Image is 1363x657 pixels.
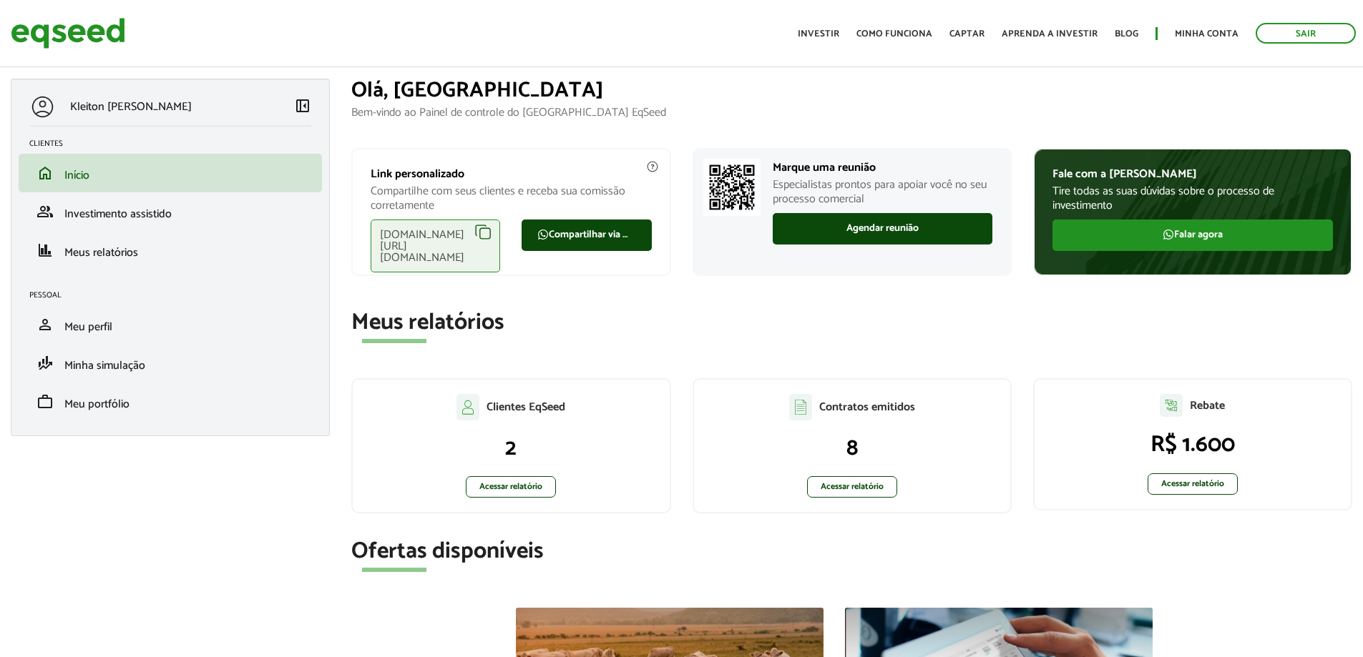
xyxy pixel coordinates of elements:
p: Kleiton [PERSON_NAME] [70,100,192,114]
span: Início [64,166,89,185]
span: Meu portfólio [64,395,130,414]
a: homeInício [29,164,311,182]
h2: Clientes [29,139,322,148]
a: Como funciona [856,29,932,39]
li: Meu perfil [19,305,322,344]
li: Meu portfólio [19,382,322,421]
li: Início [19,154,322,192]
img: EqSeed [11,14,125,52]
p: Bem-vindo ao Painel de controle do [GEOGRAPHIC_DATA] EqSeed [351,106,1352,119]
img: Marcar reunião com consultor [703,159,761,216]
a: Compartilhar via WhatsApp [522,219,651,251]
a: Investir [798,29,839,39]
img: agent-clientes.svg [456,394,479,420]
img: agent-contratos.svg [789,394,812,420]
a: Acessar relatório [466,476,556,498]
a: Minha conta [1175,29,1239,39]
a: Captar [949,29,985,39]
div: [DOMAIN_NAME][URL][DOMAIN_NAME] [371,219,500,272]
h2: Meus relatórios [351,310,1352,335]
a: workMeu portfólio [29,393,311,410]
img: FaWhatsapp.svg [1163,229,1174,240]
a: personMeu perfil [29,316,311,333]
span: finance [36,242,54,259]
a: finance_modeMinha simulação [29,355,311,372]
p: Marque uma reunião [773,161,992,174]
h1: Olá, [GEOGRAPHIC_DATA] [351,79,1352,102]
span: Minha simulação [64,356,145,375]
p: Compartilhe com seus clientes e receba sua comissão corretamente [371,184,651,212]
li: Meus relatórios [19,231,322,270]
a: Aprenda a investir [1002,29,1098,39]
span: Meu perfil [64,317,112,337]
a: Acessar relatório [1148,473,1238,495]
span: finance_mode [36,355,54,372]
a: Acessar relatório [807,476,897,498]
img: agent-meulink-info2.svg [646,160,659,173]
p: Clientes EqSeed [487,400,565,414]
a: Falar agora [1052,219,1333,251]
p: Link personalizado [371,167,651,181]
span: work [36,393,54,410]
a: financeMeus relatórios [29,242,311,259]
span: left_panel_close [294,97,311,114]
li: Investimento assistido [19,192,322,231]
span: person [36,316,54,333]
p: Especialistas prontos para apoiar você no seu processo comercial [773,178,992,205]
span: Investimento assistido [64,204,172,224]
p: Contratos emitidos [819,400,915,414]
a: Agendar reunião [773,213,992,244]
span: group [36,203,54,220]
span: home [36,164,54,182]
a: Sair [1256,23,1356,44]
span: Meus relatórios [64,243,138,262]
img: agent-relatorio.svg [1160,394,1183,417]
p: R$ 1.600 [1049,431,1337,458]
h2: Ofertas disponíveis [351,539,1352,564]
p: 2 [367,435,655,462]
p: 8 [708,435,996,462]
li: Minha simulação [19,344,322,382]
h2: Pessoal [29,291,322,300]
p: Fale com a [PERSON_NAME] [1052,167,1333,181]
p: Rebate [1190,399,1225,413]
a: Blog [1115,29,1138,39]
p: Tire todas as suas dúvidas sobre o processo de investimento [1052,184,1333,212]
a: groupInvestimento assistido [29,203,311,220]
img: FaWhatsapp.svg [537,229,549,240]
a: Colapsar menu [294,97,311,117]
